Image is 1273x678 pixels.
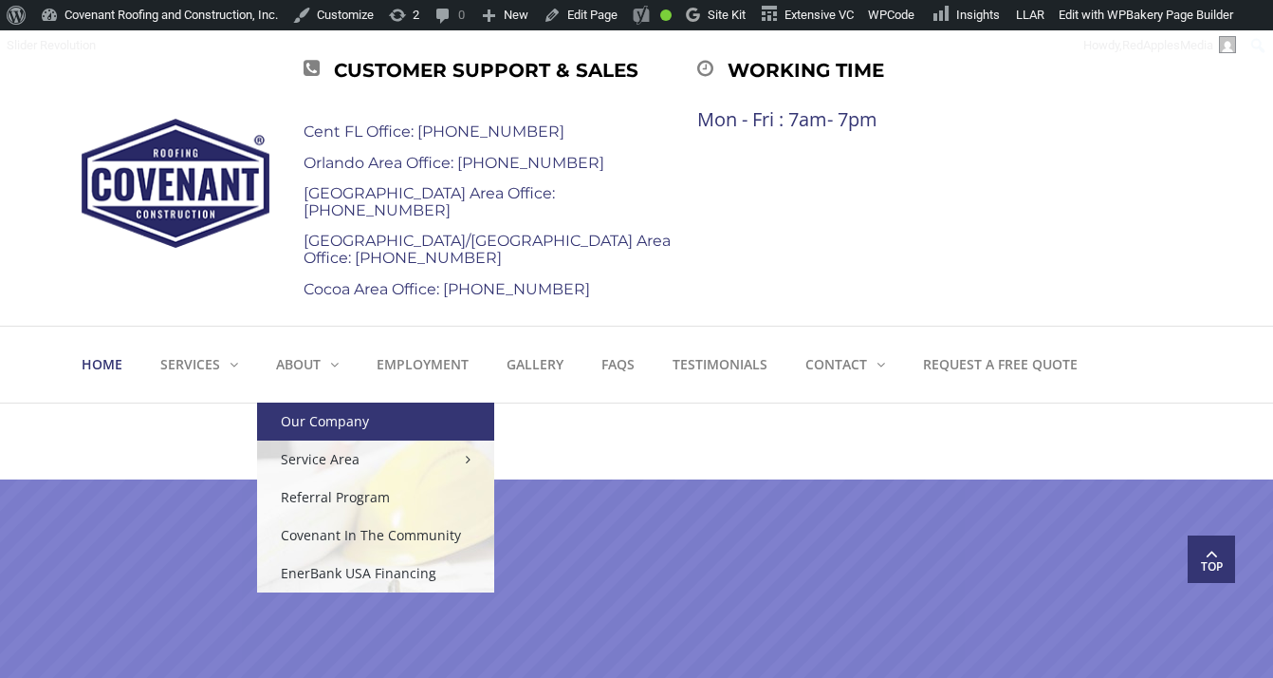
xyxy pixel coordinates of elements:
a: Orlando Area Office: [PHONE_NUMBER] [304,154,604,172]
a: Service Area [257,441,494,479]
strong: Services [160,355,220,373]
div: Working time [697,54,1091,86]
img: Covenant Roofing and Construction, Inc. [82,119,269,248]
strong: Home [82,355,122,373]
a: Services [141,327,257,403]
a: Cent FL Office: [PHONE_NUMBER] [304,122,564,141]
a: Contact [786,327,904,403]
a: Referral Program [257,479,494,517]
strong: Gallery [507,355,563,373]
strong: About [276,355,321,373]
a: Home [82,327,141,403]
a: FAQs [582,327,654,403]
a: Request a Free Quote [904,327,1097,403]
a: [GEOGRAPHIC_DATA]/[GEOGRAPHIC_DATA] Area Office: [PHONE_NUMBER] [304,232,671,267]
span: Top [1188,557,1235,576]
a: Employment [358,327,488,403]
a: Covenant In The Community [257,517,494,555]
a: Cocoa Area Office: [PHONE_NUMBER] [304,280,590,298]
a: [GEOGRAPHIC_DATA] Area Office: [PHONE_NUMBER] [304,184,555,219]
strong: Employment [377,355,469,373]
div: Mon - Fri : 7am- 7pm [697,109,1091,130]
a: EnerBank USA Financing [257,555,494,593]
span: Insights [956,8,1000,22]
span: Slider Revolution [7,38,96,52]
strong: Request a Free Quote [923,355,1078,373]
a: Testimonials [654,327,786,403]
a: Top [1188,536,1235,583]
a: About [257,327,358,403]
span: Site Kit [708,8,746,22]
a: Howdy, [1077,30,1244,61]
div: Customer Support & Sales [304,54,697,86]
strong: Testimonials [673,355,767,373]
span: RedApplesMedia [1122,38,1213,52]
strong: Contact [805,355,867,373]
a: Our Company [257,403,494,441]
div: Good [660,9,672,21]
a: Gallery [488,327,582,403]
strong: FAQs [601,355,635,373]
